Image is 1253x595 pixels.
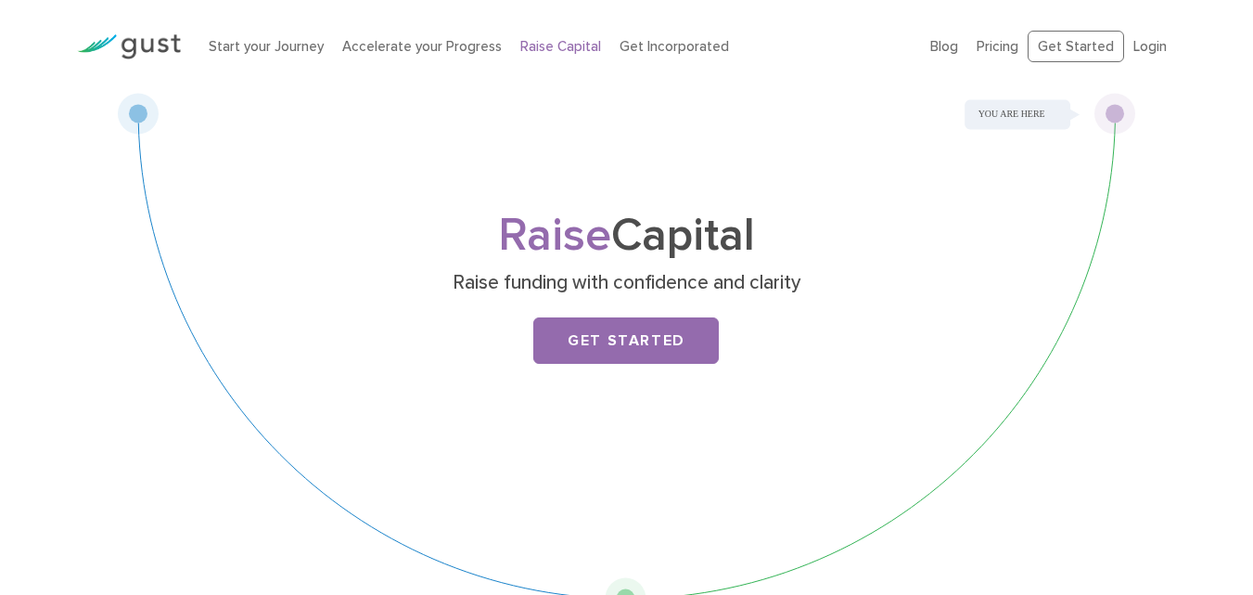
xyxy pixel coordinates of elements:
[620,38,729,55] a: Get Incorporated
[930,38,958,55] a: Blog
[977,38,1018,55] a: Pricing
[533,317,719,364] a: Get Started
[1028,31,1124,63] a: Get Started
[1133,38,1167,55] a: Login
[520,38,601,55] a: Raise Capital
[267,270,986,296] p: Raise funding with confidence and clarity
[77,34,181,59] img: Gust Logo
[260,214,992,257] h1: Capital
[498,208,611,263] span: Raise
[342,38,502,55] a: Accelerate your Progress
[209,38,324,55] a: Start your Journey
